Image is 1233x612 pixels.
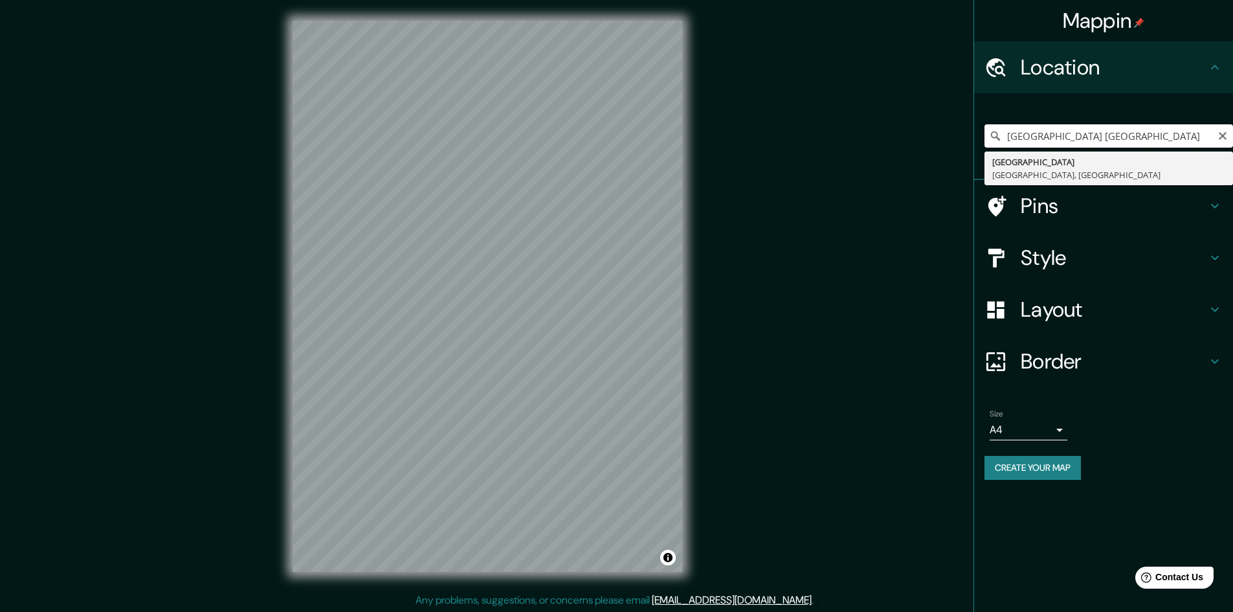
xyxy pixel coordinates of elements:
[1021,348,1207,374] h4: Border
[992,168,1225,181] div: [GEOGRAPHIC_DATA], [GEOGRAPHIC_DATA]
[293,21,682,572] canvas: Map
[660,550,676,565] button: Toggle attribution
[1021,193,1207,219] h4: Pins
[416,593,814,608] p: Any problems, suggestions, or concerns please email .
[974,41,1233,93] div: Location
[992,155,1225,168] div: [GEOGRAPHIC_DATA]
[652,593,812,607] a: [EMAIL_ADDRESS][DOMAIN_NAME]
[984,456,1081,480] button: Create your map
[984,124,1233,148] input: Pick your city or area
[1134,17,1144,28] img: pin-icon.png
[1021,54,1207,80] h4: Location
[814,593,816,608] div: .
[990,409,1003,420] label: Size
[1217,129,1228,141] button: Clear
[974,335,1233,387] div: Border
[1063,8,1145,34] h4: Mappin
[816,593,818,608] div: .
[990,420,1067,440] div: A4
[1021,245,1207,271] h4: Style
[974,284,1233,335] div: Layout
[1021,297,1207,323] h4: Layout
[974,232,1233,284] div: Style
[974,180,1233,232] div: Pins
[1118,561,1219,598] iframe: Help widget launcher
